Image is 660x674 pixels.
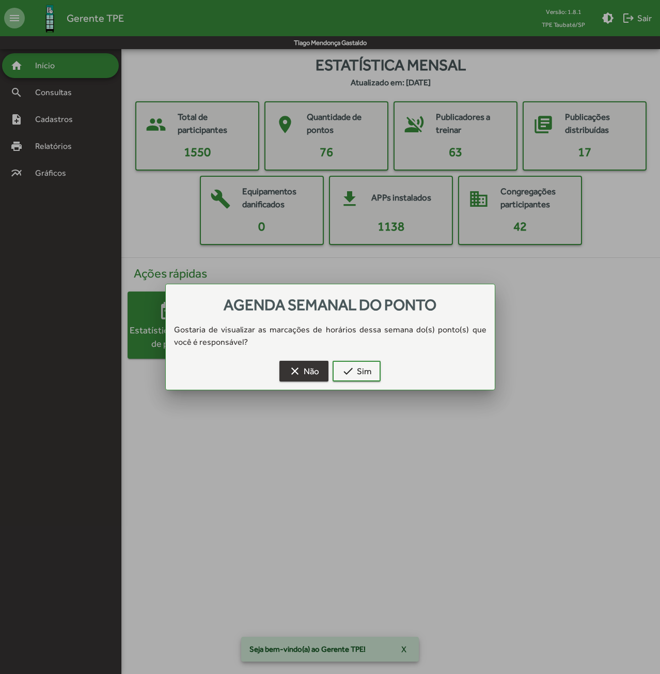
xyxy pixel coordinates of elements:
[224,296,436,314] span: Agenda semanal do ponto
[166,324,495,348] div: Gostaria de visualizar as marcações de horários dessa semana do(s) ponto(s) que você é responsável?
[289,362,319,380] span: Não
[333,361,381,381] button: Sim
[289,365,301,377] mat-icon: clear
[279,361,328,381] button: Não
[342,362,371,380] span: Sim
[342,365,354,377] mat-icon: check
